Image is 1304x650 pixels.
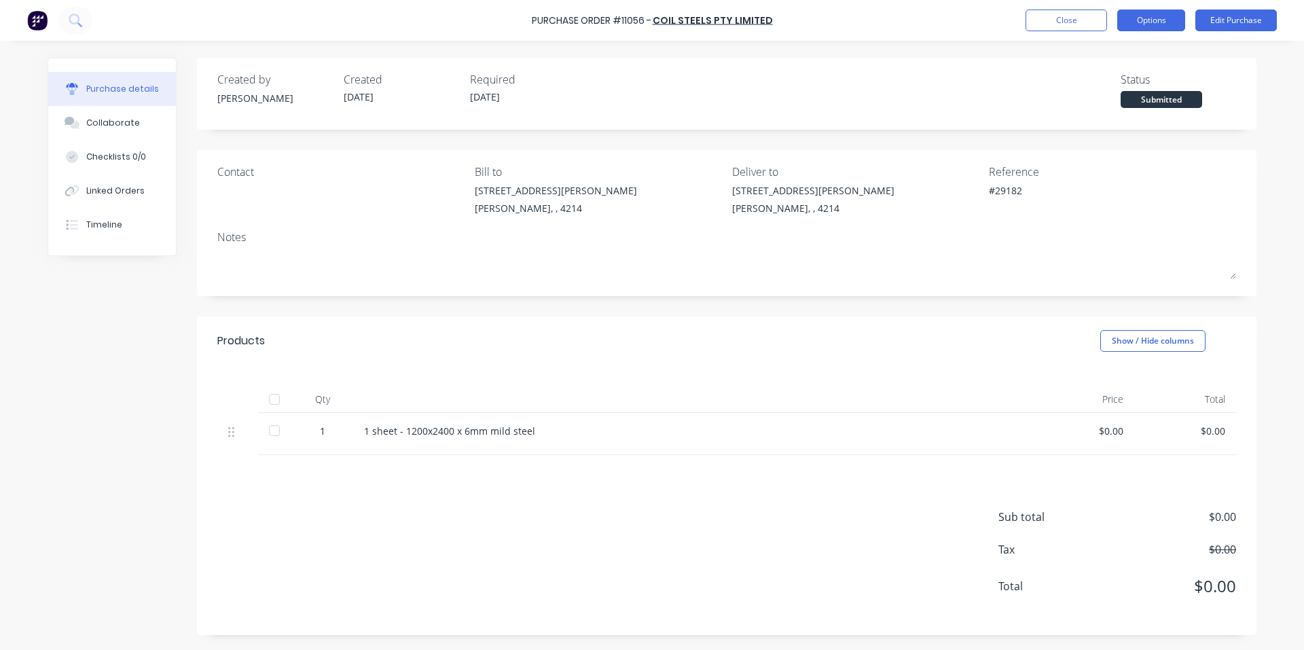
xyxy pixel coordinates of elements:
div: Collaborate [86,117,140,129]
div: 1 sheet - 1200x2400 x 6mm mild steel [364,424,1021,438]
div: [STREET_ADDRESS][PERSON_NAME] [475,183,637,198]
div: [PERSON_NAME], , 4214 [732,201,894,215]
button: Collaborate [48,106,176,140]
div: Products [217,333,265,349]
div: 1 [303,424,342,438]
div: Qty [292,386,353,413]
img: Factory [27,10,48,31]
button: Checklists 0/0 [48,140,176,174]
span: Sub total [998,509,1100,525]
button: Purchase details [48,72,176,106]
button: Options [1117,10,1185,31]
span: Total [998,578,1100,594]
div: Required [470,71,585,88]
span: $0.00 [1100,574,1236,598]
button: Linked Orders [48,174,176,208]
span: Tax [998,541,1100,558]
div: Deliver to [732,164,979,180]
div: Purchase details [86,83,159,95]
div: Price [1032,386,1134,413]
div: Linked Orders [86,185,145,197]
div: Timeline [86,219,122,231]
div: Checklists 0/0 [86,151,146,163]
button: Close [1026,10,1107,31]
div: Bill to [475,164,722,180]
div: Notes [217,229,1236,245]
div: Purchase Order #11056 - [532,14,651,28]
div: $0.00 [1145,424,1225,438]
div: Status [1121,71,1236,88]
div: Total [1134,386,1236,413]
div: Submitted [1121,91,1202,108]
div: [PERSON_NAME], , 4214 [475,201,637,215]
button: Edit Purchase [1195,10,1277,31]
div: Created [344,71,459,88]
span: $0.00 [1100,509,1236,525]
div: [STREET_ADDRESS][PERSON_NAME] [732,183,894,198]
div: Contact [217,164,465,180]
a: Coil Steels Pty Limited [653,14,773,27]
div: Created by [217,71,333,88]
textarea: #29182 [989,183,1159,214]
div: $0.00 [1043,424,1123,438]
div: [PERSON_NAME] [217,91,333,105]
div: Reference [989,164,1236,180]
button: Timeline [48,208,176,242]
button: Show / Hide columns [1100,330,1206,352]
span: $0.00 [1100,541,1236,558]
